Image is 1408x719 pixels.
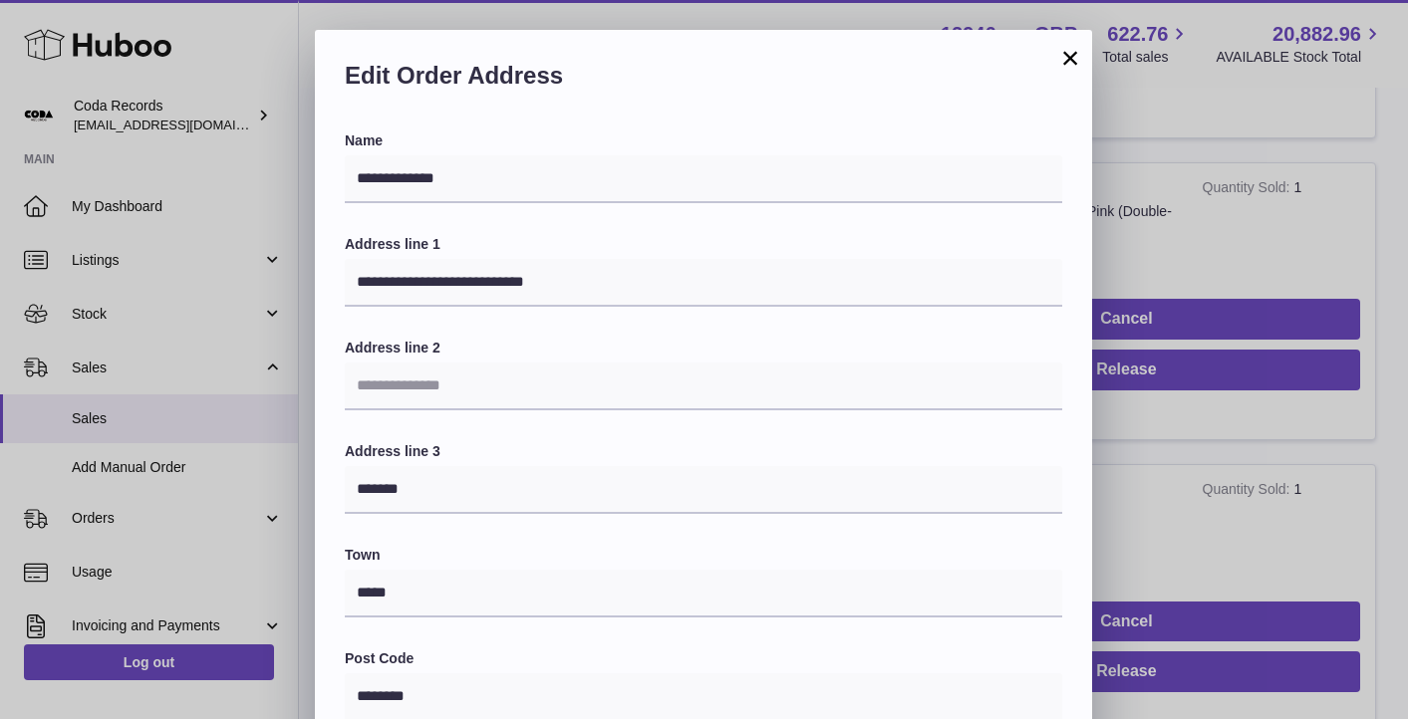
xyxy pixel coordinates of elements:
label: Address line 3 [345,442,1062,461]
label: Post Code [345,649,1062,668]
label: Address line 2 [345,339,1062,358]
label: Address line 1 [345,235,1062,254]
h2: Edit Order Address [345,60,1062,102]
label: Town [345,546,1062,565]
label: Name [345,131,1062,150]
button: × [1058,46,1082,70]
